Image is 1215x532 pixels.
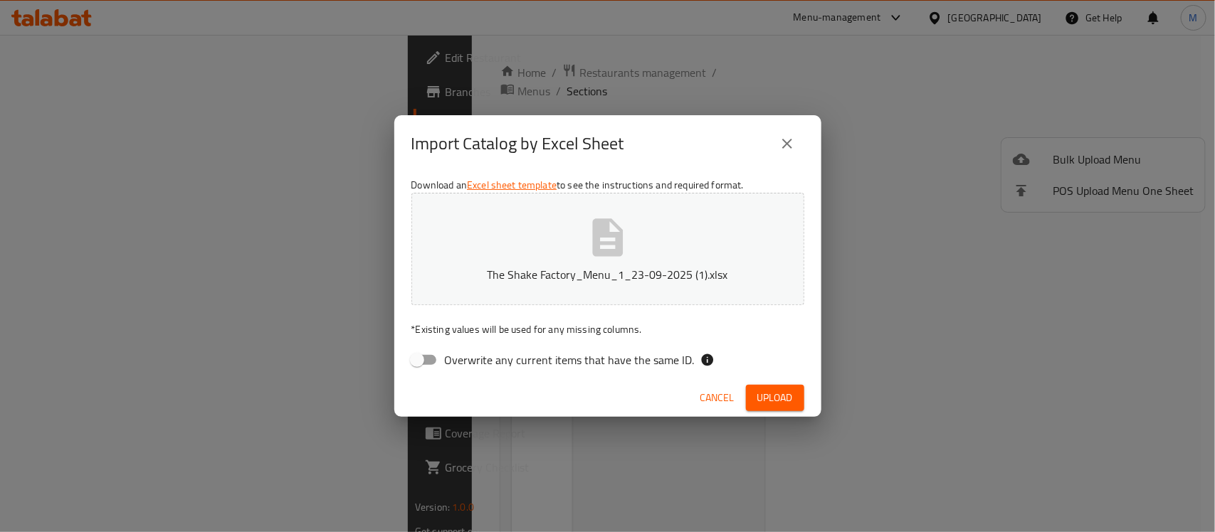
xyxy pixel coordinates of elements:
[757,389,793,407] span: Upload
[746,385,804,411] button: Upload
[411,193,804,305] button: The Shake Factory_Menu_1_23-09-2025 (1).xlsx
[770,127,804,161] button: close
[695,385,740,411] button: Cancel
[700,353,715,367] svg: If the overwrite option isn't selected, then the items that match an existing ID will be ignored ...
[411,322,804,336] p: Existing values will be used for any missing columns.
[394,172,821,378] div: Download an to see the instructions and required format.
[467,176,557,194] a: Excel sheet template
[700,389,735,407] span: Cancel
[433,266,782,283] p: The Shake Factory_Menu_1_23-09-2025 (1).xlsx
[411,132,624,155] h2: Import Catalog by Excel Sheet
[445,351,695,368] span: Overwrite any current items that have the same ID.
